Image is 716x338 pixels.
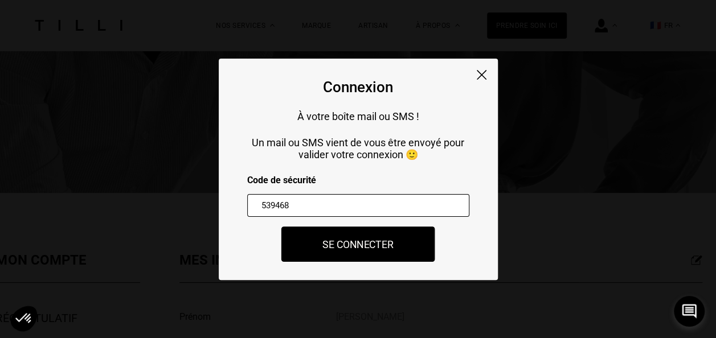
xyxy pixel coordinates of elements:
div: Connexion [323,79,393,96]
p: À votre boîte mail ou SMS ! [247,110,469,122]
img: close [477,70,486,80]
p: Un mail ou SMS vient de vous être envoyé pour valider votre connexion 🙂 [247,137,469,160]
p: Code de sécurité [247,175,469,186]
button: Se connecter [281,226,435,262]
